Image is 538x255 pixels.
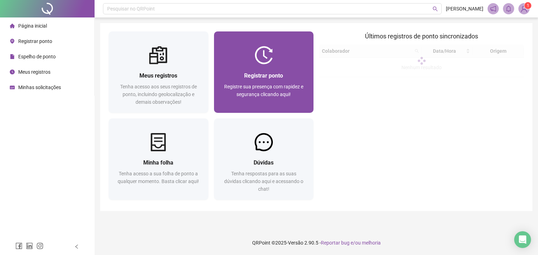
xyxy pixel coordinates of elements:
[10,70,15,74] span: clock-circle
[18,23,47,29] span: Página inicial
[505,6,512,12] span: bell
[18,85,61,90] span: Minhas solicitações
[143,159,173,166] span: Minha folha
[26,242,33,249] span: linkedin
[365,32,478,40] span: Últimos registros de ponto sincronizados
[288,240,303,246] span: Versão
[524,2,531,9] sup: Atualize o seu contato no menu Meus Dados
[10,85,15,90] span: schedule
[109,118,208,200] a: Minha folhaTenha acesso a sua folha de ponto a qualquer momento. Basta clicar aqui!
[36,242,43,249] span: instagram
[214,118,314,200] a: DúvidasTenha respostas para as suas dúvidas clicando aqui e acessando o chat!
[446,5,483,13] span: [PERSON_NAME]
[527,3,529,8] span: 1
[244,72,283,79] span: Registrar ponto
[519,3,529,14] img: 84054
[10,39,15,44] span: environment
[139,72,177,79] span: Meus registros
[214,31,314,113] a: Registrar pontoRegistre sua presença com rapidez e segurança clicando aqui!
[18,38,52,44] span: Registrar ponto
[321,240,381,246] span: Reportar bug e/ou melhoria
[109,31,208,113] a: Meus registrosTenha acesso aos seus registros de ponto, incluindo geolocalização e demais observa...
[118,171,199,184] span: Tenha acesso a sua folha de ponto a qualquer momento. Basta clicar aqui!
[514,231,531,248] div: Open Intercom Messenger
[120,84,197,105] span: Tenha acesso aos seus registros de ponto, incluindo geolocalização e demais observações!
[224,171,303,192] span: Tenha respostas para as suas dúvidas clicando aqui e acessando o chat!
[490,6,496,12] span: notification
[95,231,538,255] footer: QRPoint © 2025 - 2.90.5 -
[10,23,15,28] span: home
[15,242,22,249] span: facebook
[18,69,50,75] span: Meus registros
[254,159,274,166] span: Dúvidas
[74,244,79,249] span: left
[18,54,56,59] span: Espelho de ponto
[10,54,15,59] span: file
[224,84,303,97] span: Registre sua presença com rapidez e segurança clicando aqui!
[433,6,438,12] span: search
